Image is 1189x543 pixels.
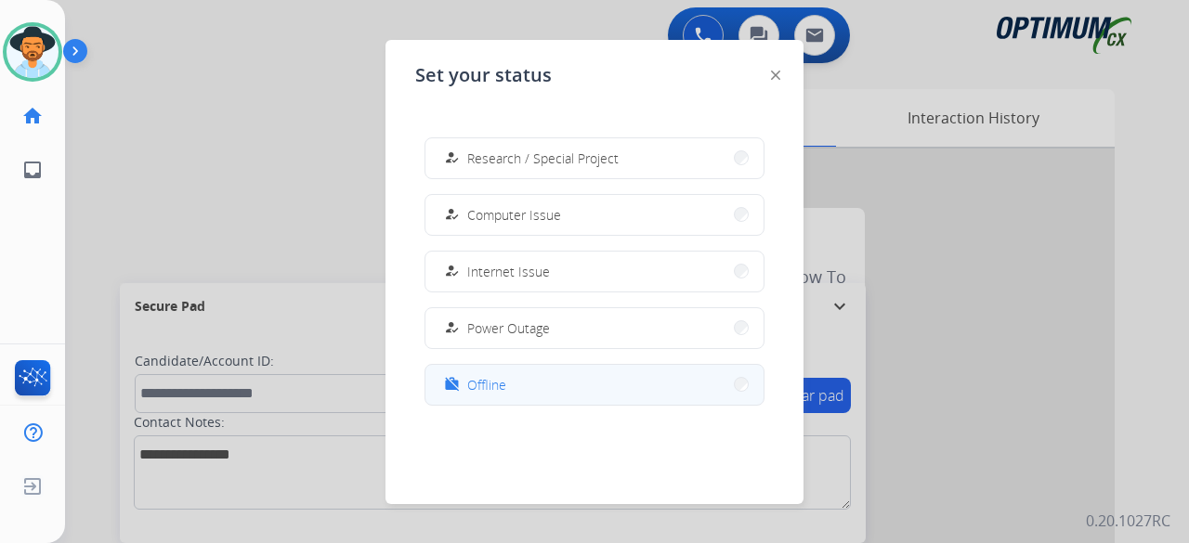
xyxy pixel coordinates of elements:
span: Research / Special Project [467,149,619,168]
mat-icon: how_to_reg [444,320,460,336]
span: Power Outage [467,318,550,338]
mat-icon: inbox [21,159,44,181]
mat-icon: how_to_reg [444,150,460,166]
mat-icon: how_to_reg [444,264,460,279]
mat-icon: work_off [444,377,460,393]
button: Computer Issue [425,195,764,235]
span: Set your status [415,62,552,88]
span: Computer Issue [467,205,561,225]
img: close-button [771,71,780,80]
span: Internet Issue [467,262,550,281]
button: Internet Issue [425,252,764,291]
p: 0.20.1027RC [1086,510,1170,532]
button: Offline [425,365,764,405]
button: Research / Special Project [425,138,764,178]
span: Offline [467,375,506,394]
img: avatar [7,26,59,78]
mat-icon: how_to_reg [444,207,460,223]
button: Power Outage [425,308,764,348]
mat-icon: home [21,105,44,127]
